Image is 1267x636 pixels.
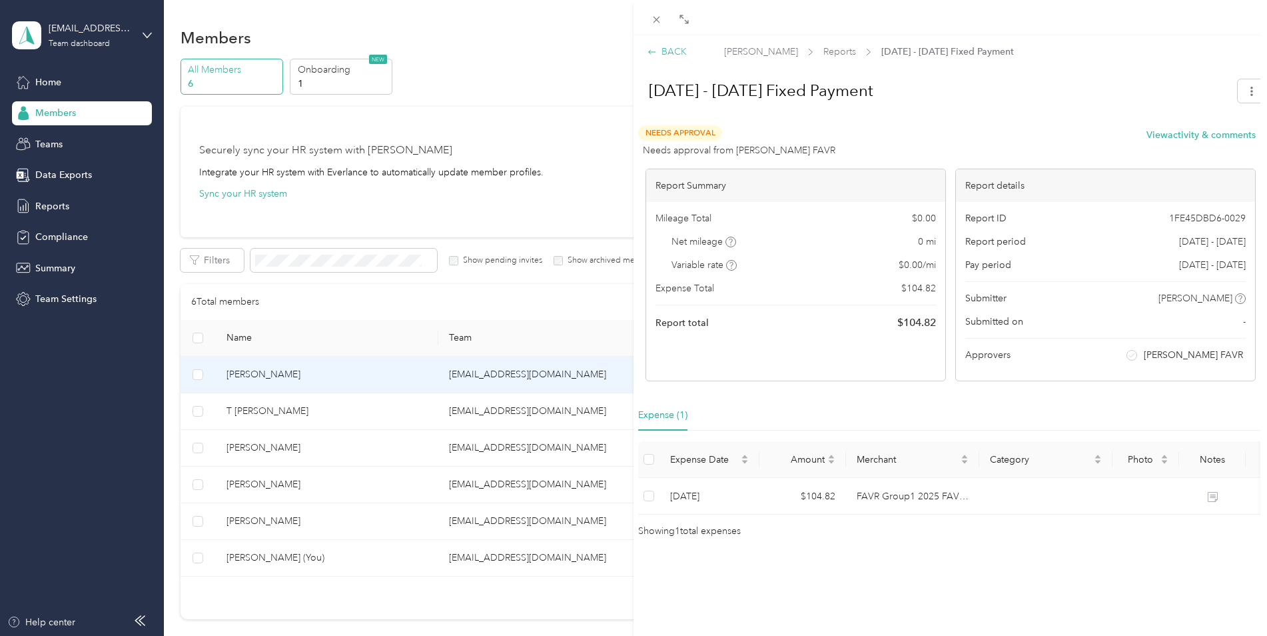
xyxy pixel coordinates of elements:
[965,258,1011,272] span: Pay period
[827,458,835,466] span: caret-down
[647,45,687,59] div: BACK
[1158,291,1232,305] span: [PERSON_NAME]
[901,281,936,295] span: $ 104.82
[965,291,1007,305] span: Submitter
[827,453,835,461] span: caret-up
[1094,453,1102,461] span: caret-up
[961,458,969,466] span: caret-down
[965,235,1026,249] span: Report period
[881,45,1014,59] span: [DATE] - [DATE] Fixed Payment
[1160,458,1168,466] span: caret-down
[659,441,759,478] th: Expense Date
[846,441,979,478] th: Merchant
[1243,315,1246,329] span: -
[1146,128,1256,142] button: Viewactivity & comments
[918,235,936,249] span: 0 mi
[846,478,979,515] td: FAVR Group1 2025 FAVR program
[1112,441,1179,478] th: Photo
[899,258,936,272] span: $ 0.00 / mi
[759,441,846,478] th: Amount
[724,45,798,59] span: [PERSON_NAME]
[741,458,749,466] span: caret-down
[670,454,738,465] span: Expense Date
[1179,258,1246,272] span: [DATE] - [DATE]
[643,143,835,157] span: Needs approval from [PERSON_NAME] FAVR
[1094,458,1102,466] span: caret-down
[857,454,958,465] span: Merchant
[638,408,687,423] div: Expense (1)
[1160,453,1168,461] span: caret-up
[770,454,825,465] span: Amount
[655,211,711,225] span: Mileage Total
[1169,211,1246,225] span: 1FE45DBD6-0029
[965,348,1011,362] span: Approvers
[961,453,969,461] span: caret-up
[1144,348,1243,362] span: [PERSON_NAME] FAVR
[655,281,714,295] span: Expense Total
[635,75,1228,107] h1: Oct 1 - 15, 2025 Fixed Payment
[659,478,759,515] td: 10-2-2025
[979,441,1112,478] th: Category
[965,211,1007,225] span: Report ID
[671,235,736,249] span: Net mileage
[823,45,856,59] span: Reports
[1123,454,1158,465] span: Photo
[965,315,1023,329] span: Submitted on
[671,258,737,272] span: Variable rate
[638,524,741,539] span: Showing 1 total expenses
[1192,561,1267,636] iframe: Everlance-gr Chat Button Frame
[638,125,722,141] span: Needs Approval
[897,315,936,331] span: $ 104.82
[646,169,945,202] div: Report Summary
[759,478,846,515] td: $104.82
[990,454,1091,465] span: Category
[912,211,936,225] span: $ 0.00
[1179,441,1246,478] th: Notes
[956,169,1255,202] div: Report details
[655,316,709,330] span: Report total
[741,453,749,461] span: caret-up
[1179,235,1246,249] span: [DATE] - [DATE]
